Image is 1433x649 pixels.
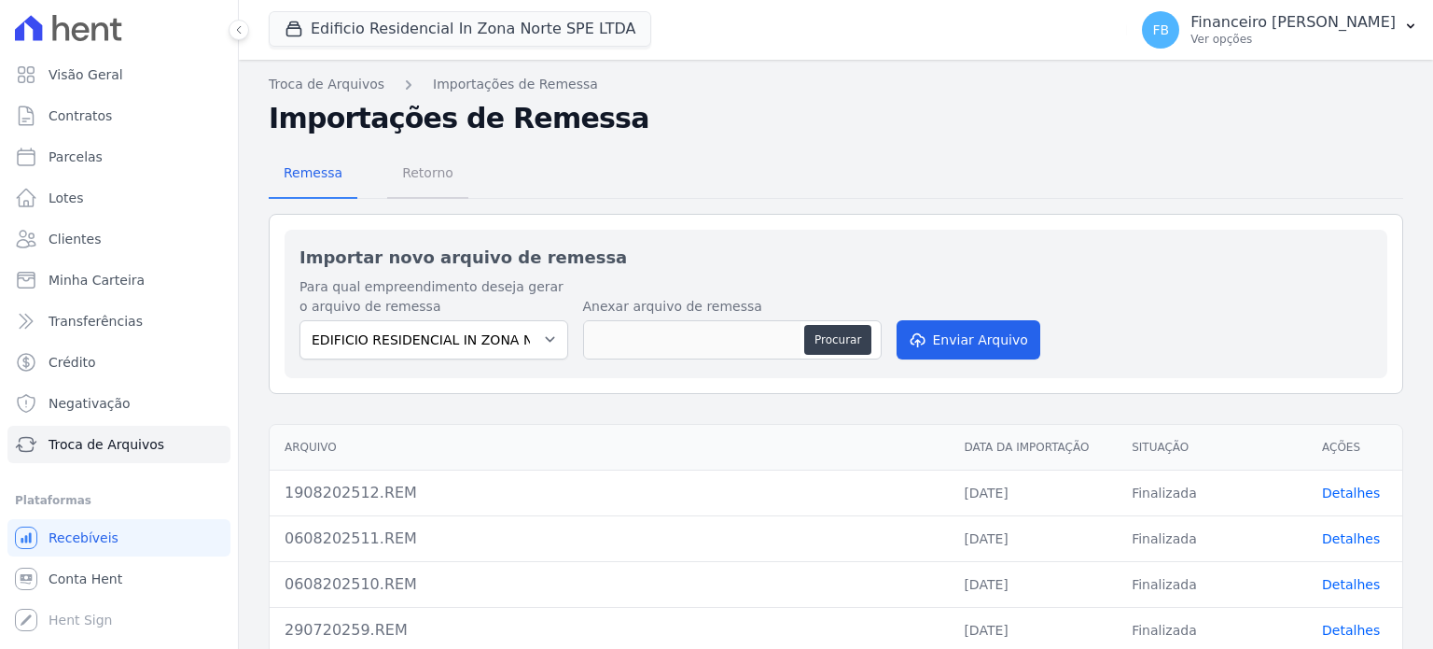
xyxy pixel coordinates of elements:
[299,277,568,317] label: Para qual empreendimento deseja gerar o arquivo de remessa
[7,303,230,340] a: Transferências
[433,75,598,94] a: Importações de Remessa
[49,230,101,248] span: Clientes
[1117,470,1307,515] td: Finalizada
[269,11,651,47] button: Edificio Residencial In Zona Norte SPE LTDA
[949,561,1117,607] td: [DATE]
[285,573,934,596] div: 0608202510.REM
[269,150,357,199] a: Remessa
[949,425,1117,471] th: Data da Importação
[49,312,143,331] span: Transferências
[272,154,354,191] span: Remessa
[387,150,468,199] a: Retorno
[269,75,384,94] a: Troca de Arquivos
[1307,425,1402,471] th: Ações
[7,261,230,299] a: Minha Carteira
[7,179,230,217] a: Lotes
[49,353,96,372] span: Crédito
[49,65,123,84] span: Visão Geral
[49,529,118,547] span: Recebíveis
[269,102,1403,135] h2: Importações de Remessa
[49,435,164,454] span: Troca de Arquivos
[49,271,145,289] span: Minha Carteira
[1117,425,1307,471] th: Situação
[7,560,230,598] a: Conta Hent
[15,489,223,512] div: Plataformas
[391,154,465,191] span: Retorno
[1117,561,1307,607] td: Finalizada
[285,619,934,642] div: 290720259.REM
[7,56,230,93] a: Visão Geral
[1152,23,1169,36] span: FB
[1322,577,1380,592] a: Detalhes
[49,106,112,125] span: Contratos
[897,320,1040,360] button: Enviar Arquivo
[1322,623,1380,638] a: Detalhes
[7,385,230,422] a: Negativação
[7,519,230,557] a: Recebíveis
[1322,486,1380,501] a: Detalhes
[49,189,84,207] span: Lotes
[7,138,230,176] a: Parcelas
[949,470,1117,515] td: [DATE]
[7,426,230,463] a: Troca de Arquivos
[949,515,1117,561] td: [DATE]
[7,220,230,258] a: Clientes
[804,325,871,355] button: Procurar
[7,344,230,381] a: Crédito
[269,150,468,199] nav: Tab selector
[269,75,1403,94] nav: Breadcrumb
[49,148,103,166] span: Parcelas
[1127,4,1433,56] button: FB Financeiro [PERSON_NAME] Ver opções
[1322,531,1380,546] a: Detalhes
[1117,515,1307,561] td: Finalizada
[285,528,934,550] div: 0608202511.REM
[299,245,1372,270] h2: Importar novo arquivo de remessa
[285,482,934,504] div: 1908202512.REM
[1190,13,1396,32] p: Financeiro [PERSON_NAME]
[583,297,882,317] label: Anexar arquivo de remessa
[49,394,131,413] span: Negativação
[49,570,122,588] span: Conta Hent
[270,425,949,471] th: Arquivo
[1190,32,1396,47] p: Ver opções
[7,97,230,134] a: Contratos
